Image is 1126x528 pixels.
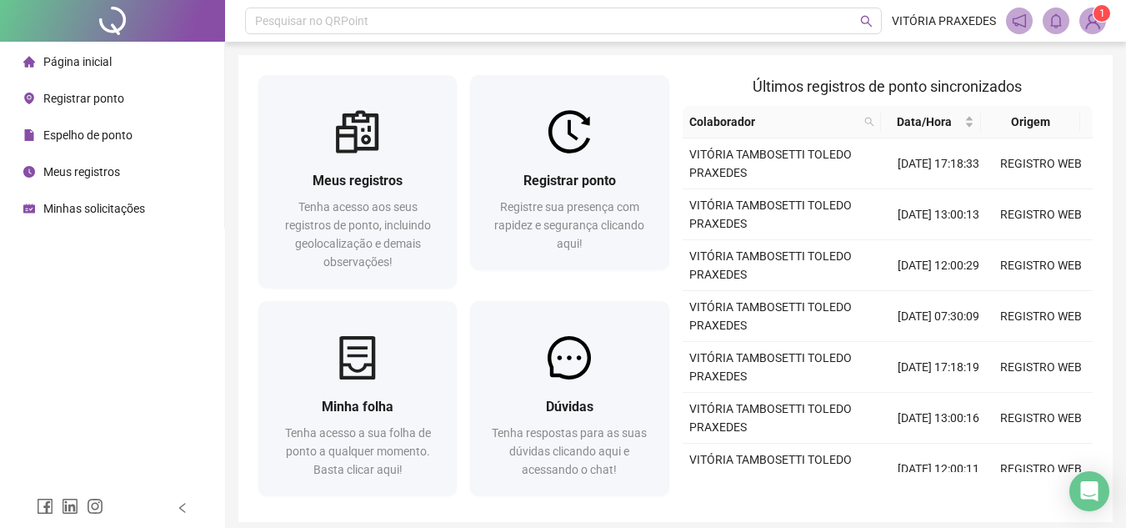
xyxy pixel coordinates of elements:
[689,199,852,230] span: VITÓRIA TAMBOSETTI TOLEDO PRAXEDES
[888,444,990,495] td: [DATE] 12:00:11
[470,75,668,269] a: Registrar pontoRegistre sua presença com rapidez e segurança clicando aqui!
[494,200,644,250] span: Registre sua presença com rapidez e segurança clicando aqui!
[492,426,647,476] span: Tenha respostas para as suas dúvidas clicando aqui e acessando o chat!
[1099,8,1105,19] span: 1
[43,165,120,179] span: Meus registros
[888,189,990,240] td: [DATE] 13:00:13
[62,498,78,515] span: linkedin
[23,203,35,214] span: schedule
[23,166,35,178] span: clock-circle
[689,453,852,485] span: VITÓRIA TAMBOSETTI TOLEDO PRAXEDES
[23,56,35,68] span: home
[546,399,593,415] span: Dúvidas
[43,202,145,215] span: Minhas solicitações
[990,189,1093,240] td: REGISTRO WEB
[990,240,1093,291] td: REGISTRO WEB
[1012,13,1027,28] span: notification
[860,15,873,28] span: search
[1093,5,1110,22] sup: Atualize o seu contato no menu Meus Dados
[258,301,457,495] a: Minha folhaTenha acesso a sua folha de ponto a qualquer momento. Basta clicar aqui!
[990,342,1093,393] td: REGISTRO WEB
[470,301,668,495] a: DúvidasTenha respostas para as suas dúvidas clicando aqui e acessando o chat!
[689,249,852,281] span: VITÓRIA TAMBOSETTI TOLEDO PRAXEDES
[1080,8,1105,33] img: 91536
[87,498,103,515] span: instagram
[990,138,1093,189] td: REGISTRO WEB
[43,128,133,142] span: Espelho de ponto
[689,300,852,332] span: VITÓRIA TAMBOSETTI TOLEDO PRAXEDES
[285,426,431,476] span: Tenha acesso a sua folha de ponto a qualquer momento. Basta clicar aqui!
[990,393,1093,444] td: REGISTRO WEB
[43,92,124,105] span: Registrar ponto
[689,148,852,179] span: VITÓRIA TAMBOSETTI TOLEDO PRAXEDES
[258,75,457,288] a: Meus registrosTenha acesso aos seus registros de ponto, incluindo geolocalização e demais observa...
[1048,13,1063,28] span: bell
[753,78,1022,95] span: Últimos registros de ponto sincronizados
[981,106,1080,138] th: Origem
[689,351,852,383] span: VITÓRIA TAMBOSETTI TOLEDO PRAXEDES
[892,12,996,30] span: VITÓRIA PRAXEDES
[43,55,112,68] span: Página inicial
[888,240,990,291] td: [DATE] 12:00:29
[864,117,874,127] span: search
[689,113,858,131] span: Colaborador
[37,498,53,515] span: facebook
[689,402,852,434] span: VITÓRIA TAMBOSETTI TOLEDO PRAXEDES
[523,173,616,189] span: Registrar ponto
[23,93,35,104] span: environment
[990,291,1093,342] td: REGISTRO WEB
[990,444,1093,495] td: REGISTRO WEB
[888,342,990,393] td: [DATE] 17:18:19
[888,138,990,189] td: [DATE] 17:18:33
[888,393,990,444] td: [DATE] 13:00:16
[285,200,431,269] span: Tenha acesso aos seus registros de ponto, incluindo geolocalização e demais observações!
[23,129,35,141] span: file
[881,106,980,138] th: Data/Hora
[1069,471,1109,511] div: Open Intercom Messenger
[888,113,960,131] span: Data/Hora
[888,291,990,342] td: [DATE] 07:30:09
[861,109,878,134] span: search
[313,173,403,189] span: Meus registros
[322,399,393,415] span: Minha folha
[177,502,188,514] span: left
